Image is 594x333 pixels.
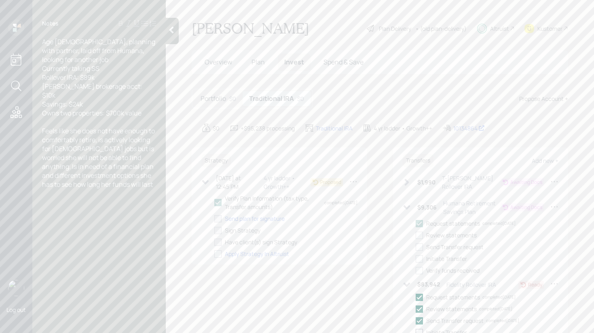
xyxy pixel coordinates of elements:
div: $0 [229,94,236,103]
div: completed [DATE] [482,220,516,226]
h6: $83,942 [417,281,440,288]
div: completed [DATE] [482,294,516,300]
div: Fidelity Rollover IRA [446,280,496,289]
div: Apply Strategy In Altruist [225,250,289,258]
div: 10134864 [453,124,485,132]
div: Verify Plan Information (tax type, Transfer amounts) [225,194,322,211]
div: Propose Account + [519,94,568,103]
span: Feels like she does not have enough to comfortably retire, is actively looking for [DEMOGRAPHIC_D... [42,126,156,189]
div: completed [DATE] [479,306,512,312]
div: Have client(s) sign Strategy [225,238,297,246]
div: Add new + [532,157,558,164]
span: Overview [205,58,232,66]
span: Invest [284,58,304,66]
div: 4 yr ladder • Growth++ [374,124,432,132]
div: $0 [297,94,304,103]
div: T-[PERSON_NAME] Rollover IRA [442,174,501,191]
div: $0 [213,124,220,132]
span: Age [DEMOGRAPHIC_DATA], planning with partner, laid off from Humana, looking for another job Curr... [42,37,156,117]
div: Verify funds received [426,266,480,275]
div: • (old plan-delivery) [415,24,467,33]
div: 4 yr ladder • Growth++ [264,174,310,191]
div: Awaiting Docs [510,204,542,211]
div: Review statements [426,305,477,313]
h6: Strategy [201,154,231,167]
h6: $9,306 [417,204,437,211]
div: completed [DATE] [324,200,357,206]
h6: Transfers [403,154,433,167]
div: Proposed [320,179,341,186]
div: +$95,238 processing [241,124,295,132]
div: Send Transfer request [426,316,484,325]
h1: [PERSON_NAME] [192,19,309,37]
div: Request statements [426,219,480,228]
div: [DATE] at 12:45 PM [216,174,255,191]
div: Humana Retirement Savings Plan [443,199,501,216]
div: Initiate Transfer [426,254,467,263]
div: Send plan for signature [225,214,285,223]
h6: $1,990 [417,179,435,186]
div: Awaiting Docs [510,179,542,186]
div: Kustomer [537,24,562,33]
label: Notes [42,19,59,28]
div: Altruist [490,24,509,33]
div: Ready [528,281,542,288]
h5: Portfolio [201,95,226,102]
span: Plan [252,58,265,66]
div: Log out [6,306,26,314]
span: Spend & Save [323,58,364,66]
div: Traditional IRA [316,124,353,132]
div: Review statements [426,231,477,239]
div: Plan Delivery [379,24,411,33]
div: Sign Strategy [225,226,260,235]
div: Request statements [426,293,480,301]
img: retirable_logo.png [8,280,24,296]
h5: Traditional IRA [249,95,294,102]
div: Send Transfer request [426,243,484,251]
div: completed [DATE] [486,318,519,324]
